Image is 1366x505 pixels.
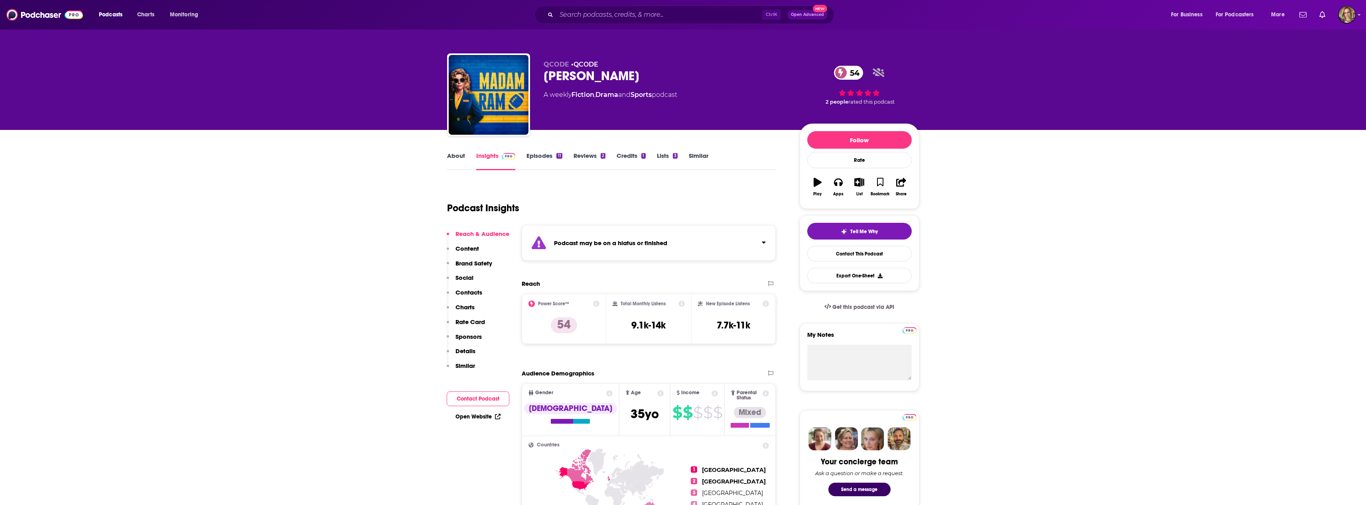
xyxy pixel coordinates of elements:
[447,318,485,333] button: Rate Card
[693,406,702,419] span: $
[703,406,712,419] span: $
[903,326,917,334] a: Pro website
[821,457,898,467] div: Your concierge team
[631,91,652,98] a: Sports
[164,8,209,21] button: open menu
[455,303,475,311] p: Charts
[807,331,912,345] label: My Notes
[455,259,492,267] p: Brand Safety
[455,245,479,252] p: Content
[170,9,198,20] span: Monitoring
[574,152,605,170] a: Reviews2
[137,9,154,20] span: Charts
[1338,6,1356,24] button: Show profile menu
[813,192,822,196] div: Play
[734,407,766,418] div: Mixed
[93,8,133,21] button: open menu
[617,152,645,170] a: Credits1
[574,61,598,68] a: QCODE
[455,362,475,369] p: Similar
[641,153,645,159] div: 1
[595,91,618,98] a: Drama
[807,246,912,261] a: Contact This Podcast
[447,347,475,362] button: Details
[683,406,692,419] span: $
[551,317,577,333] p: 54
[848,99,895,105] span: rated this podcast
[807,173,828,201] button: Play
[787,10,828,20] button: Open AdvancedNew
[455,333,482,340] p: Sponsors
[447,362,475,377] button: Similar
[455,413,501,420] a: Open Website
[856,192,863,196] div: List
[447,391,509,406] button: Contact Podcast
[1338,6,1356,24] img: User Profile
[447,202,519,214] h1: Podcast Insights
[6,7,83,22] a: Podchaser - Follow, Share and Rate Podcasts
[834,66,863,80] a: 54
[1338,6,1356,24] span: Logged in as Lauren.Russo
[791,13,824,17] span: Open Advanced
[447,152,465,170] a: About
[455,274,473,281] p: Social
[544,90,677,100] div: A weekly podcast
[813,5,827,12] span: New
[447,230,509,245] button: Reach & Audience
[455,347,475,355] p: Details
[833,192,844,196] div: Apps
[850,228,878,235] span: Tell Me Why
[631,406,659,422] span: 35 yo
[631,390,641,395] span: Age
[713,406,722,419] span: $
[522,369,594,377] h2: Audience Demographics
[618,91,631,98] span: and
[808,427,832,450] img: Sydney Profile
[1165,8,1212,21] button: open menu
[815,470,904,476] div: Ask a question or make a request.
[1296,8,1310,22] a: Show notifications dropdown
[691,466,697,473] span: 1
[447,303,475,318] button: Charts
[535,390,553,395] span: Gender
[476,152,516,170] a: InsightsPodchaser Pro
[571,61,598,68] span: •
[807,223,912,240] button: tell me why sparkleTell Me Why
[691,489,697,496] span: 3
[887,427,911,450] img: Jon Profile
[132,8,159,21] a: Charts
[1271,9,1285,20] span: More
[556,8,762,21] input: Search podcasts, credits, & more...
[621,301,666,307] h2: Total Monthly Listens
[842,66,863,80] span: 54
[689,152,708,170] a: Similar
[526,152,562,170] a: Episodes11
[1210,8,1265,21] button: open menu
[672,406,682,419] span: $
[556,153,562,159] div: 11
[832,304,894,310] span: Get this podcast via API
[681,390,700,395] span: Income
[807,152,912,168] div: Rate
[828,483,891,496] button: Send a message
[807,131,912,149] button: Follow
[449,55,528,135] img: Madam Ram
[455,318,485,326] p: Rate Card
[706,301,750,307] h2: New Episode Listens
[1171,9,1202,20] span: For Business
[841,228,847,235] img: tell me why sparkle
[524,403,617,414] div: [DEMOGRAPHIC_DATA]
[538,301,569,307] h2: Power Score™
[737,390,761,401] span: Parental Status
[800,61,919,110] div: 54 2 peoplerated this podcast
[447,274,473,289] button: Social
[673,153,678,159] div: 3
[896,192,907,196] div: Share
[447,333,482,348] button: Sponsors
[903,413,917,421] a: Pro website
[691,478,697,484] span: 2
[702,489,763,497] span: [GEOGRAPHIC_DATA]
[447,259,492,274] button: Brand Safety
[762,10,781,20] span: Ctrl K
